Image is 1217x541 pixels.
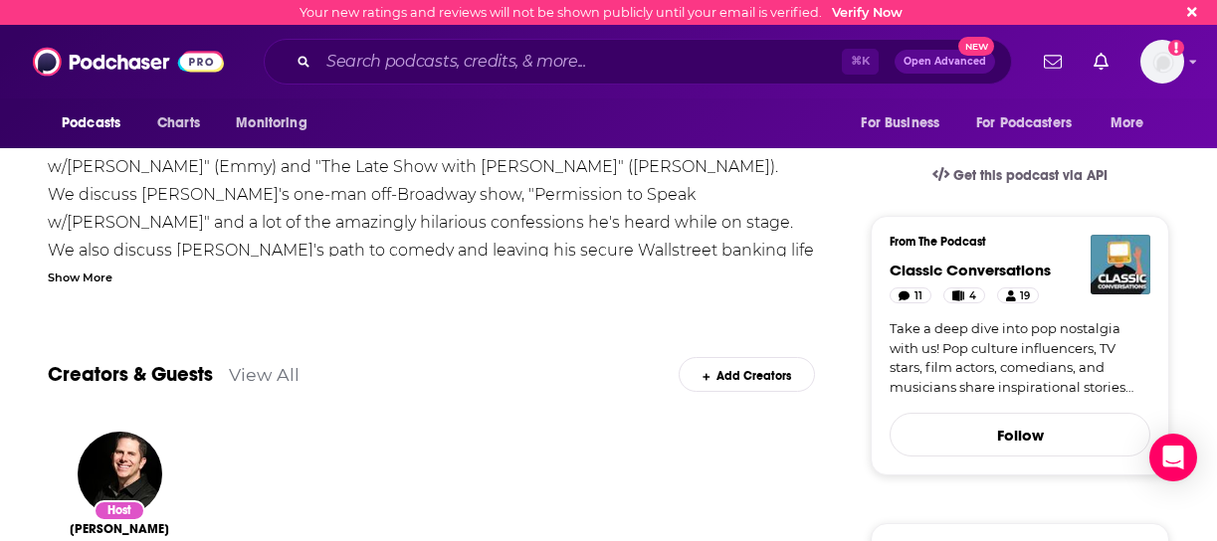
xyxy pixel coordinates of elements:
[78,432,162,516] img: Jeff Dwoskin
[890,261,1051,279] a: Classic Conversations
[1149,434,1197,481] div: Open Intercom Messenger
[895,50,995,74] button: Open AdvancedNew
[904,57,986,67] span: Open Advanced
[1091,235,1150,294] img: Classic Conversations
[1140,40,1184,84] button: Show profile menu
[890,413,1150,456] button: Follow
[842,49,879,75] span: ⌘ K
[229,364,300,385] a: View All
[963,104,1101,142] button: open menu
[890,235,1134,249] h3: From The Podcast
[222,104,332,142] button: open menu
[679,357,815,392] div: Add Creators
[1020,286,1030,306] span: 19
[70,521,169,537] a: Jeff Dwoskin
[62,109,120,137] span: Podcasts
[890,319,1150,397] a: Take a deep dive into pop nostalgia with us! Pop culture influencers, TV stars, film actors, come...
[236,109,306,137] span: Monitoring
[1168,40,1184,56] svg: Email not verified
[958,37,994,56] span: New
[847,104,964,142] button: open menu
[48,362,213,387] a: Creators & Guests
[943,287,985,303] a: 4
[969,286,976,306] span: 4
[1111,109,1144,137] span: More
[300,5,903,20] div: Your new ratings and reviews will not be shown publicly until your email is verified.
[70,521,169,537] span: [PERSON_NAME]
[914,286,922,306] span: 11
[861,109,939,137] span: For Business
[916,151,1123,200] a: Get this podcast via API
[48,104,146,142] button: open menu
[890,287,931,303] a: 11
[1097,104,1169,142] button: open menu
[1140,40,1184,84] span: Logged in as artsears
[976,109,1072,137] span: For Podcasters
[953,167,1108,184] span: Get this podcast via API
[264,39,1012,85] div: Search podcasts, credits, & more...
[33,43,224,81] img: Podchaser - Follow, Share and Rate Podcasts
[1036,45,1070,79] a: Show notifications dropdown
[832,5,903,20] a: Verify Now
[157,109,200,137] span: Charts
[94,500,145,521] div: Host
[1140,40,1184,84] img: User Profile
[144,104,212,142] a: Charts
[1086,45,1116,79] a: Show notifications dropdown
[318,46,842,78] input: Search podcasts, credits, & more...
[997,287,1039,303] a: 19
